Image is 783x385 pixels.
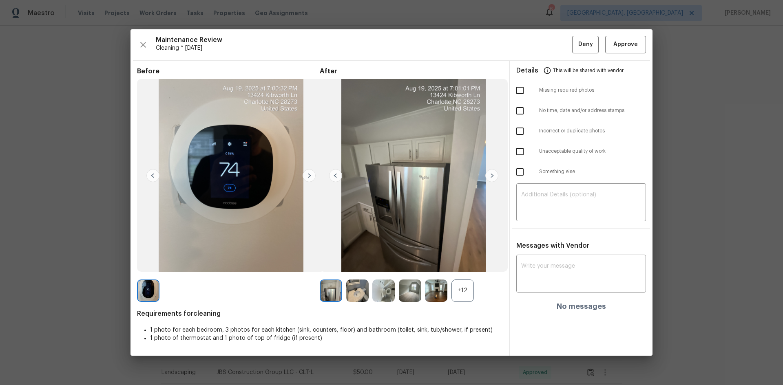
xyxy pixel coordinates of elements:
span: This will be shared with vendor [553,61,624,80]
span: Requirements for cleaning [137,310,502,318]
img: right-chevron-button-url [485,169,498,182]
li: 1 photo for each bedroom, 3 photos for each kitchen (sink, counters, floor) and bathroom (toilet,... [150,326,502,334]
div: Something else [510,162,652,182]
span: Something else [539,168,646,175]
span: After [320,67,502,75]
button: Approve [605,36,646,53]
span: No time, date and/or address stamps [539,107,646,114]
img: left-chevron-button-url [329,169,342,182]
li: 1 photo of thermostat and 1 photo of top of fridge (if present) [150,334,502,342]
span: Unacceptable quality of work [539,148,646,155]
button: Deny [572,36,599,53]
span: Cleaning * [DATE] [156,44,572,52]
h4: No messages [557,302,606,310]
img: right-chevron-button-url [303,169,316,182]
span: Approve [613,40,638,50]
span: Before [137,67,320,75]
span: Messages with Vendor [516,242,589,249]
div: Missing required photos [510,80,652,101]
div: No time, date and/or address stamps [510,101,652,121]
span: Details [516,61,538,80]
div: +12 [451,279,474,302]
div: Incorrect or duplicate photos [510,121,652,141]
span: Maintenance Review [156,36,572,44]
span: Missing required photos [539,87,646,94]
span: Incorrect or duplicate photos [539,128,646,134]
div: Unacceptable quality of work [510,141,652,162]
img: left-chevron-button-url [146,169,159,182]
span: Deny [578,40,593,50]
